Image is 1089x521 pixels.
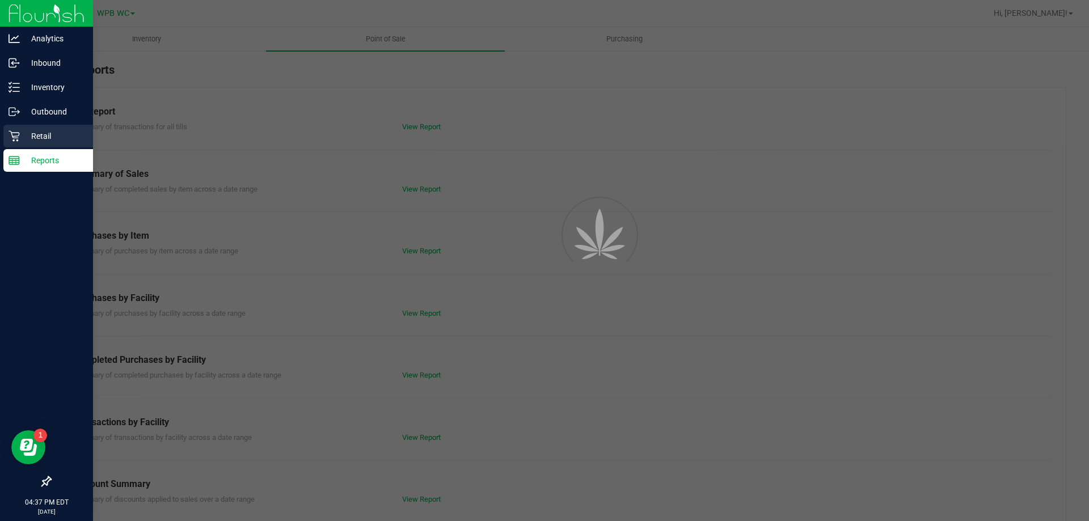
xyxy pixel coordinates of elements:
[5,507,88,516] p: [DATE]
[33,429,47,442] iframe: Resource center unread badge
[20,56,88,70] p: Inbound
[9,106,20,117] inline-svg: Outbound
[9,155,20,166] inline-svg: Reports
[20,81,88,94] p: Inventory
[20,129,88,143] p: Retail
[20,105,88,118] p: Outbound
[9,33,20,44] inline-svg: Analytics
[20,154,88,167] p: Reports
[5,497,88,507] p: 04:37 PM EDT
[9,57,20,69] inline-svg: Inbound
[9,130,20,142] inline-svg: Retail
[11,430,45,464] iframe: Resource center
[20,32,88,45] p: Analytics
[9,82,20,93] inline-svg: Inventory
